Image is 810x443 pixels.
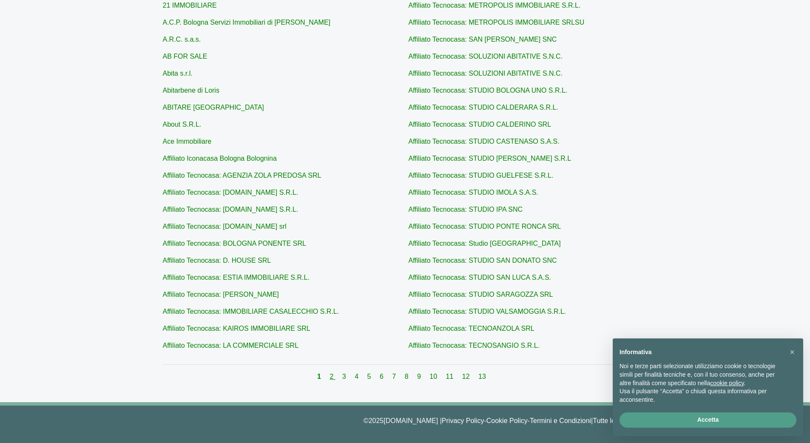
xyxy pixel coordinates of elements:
a: Affiliato Tecnocasa: STUDIO IPA SNC [409,206,523,213]
h2: Informativa [620,349,783,356]
p: Usa il pulsante “Accetta” o chiudi questa informativa per acconsentire. [620,387,783,404]
a: Affiliato Tecnocasa: KAIROS IMMOBILIARE SRL [163,325,310,332]
a: Affiliato Tecnocasa: STUDIO CALDERARA S.R.L. [409,104,558,111]
a: 11 [446,373,455,380]
a: About S.R.L. [163,121,202,128]
a: Affiliato Tecnocasa: STUDIO SARAGOZZA SRL [409,291,553,298]
a: Affiliato Tecnocasa: [DOMAIN_NAME] S.R.L. [163,189,298,196]
a: 6 [380,373,385,380]
a: Tutte le agenzie [593,417,641,424]
a: cookie policy - il link si apre in una nuova scheda [710,380,744,386]
a: Affiliato Tecnocasa: STUDIO CALDERINO SRL [409,121,551,128]
a: Affiliato Tecnocasa: AGENZIA ZOLA PREDOSA SRL [163,172,321,179]
a: Affiliato Tecnocasa: [DOMAIN_NAME] srl [163,223,287,230]
a: Affiliato Tecnocasa: METROPOLIS IMMOBILIARE S.R.L. [409,2,581,9]
a: Termini e Condizioni [530,417,591,424]
a: Affiliato Tecnocasa: STUDIO [PERSON_NAME] S.R.L [409,155,571,162]
button: Chiudi questa informativa [785,345,799,359]
a: Affiliato Tecnocasa: D. HOUSE SRL [163,257,271,264]
a: 10 [429,373,439,380]
a: 4 [355,373,360,380]
a: Affiliato Tecnocasa: Studio [GEOGRAPHIC_DATA] [409,240,561,247]
a: Affiliato Tecnocasa: STUDIO SAN LUCA S.A.S. [409,274,551,281]
a: Affiliato Tecnocasa: STUDIO SAN DONATO SNC [409,257,557,264]
a: 9 [417,373,423,380]
a: Affiliato Tecnocasa: BOLOGNA PONENTE SRL [163,240,306,247]
a: Abita s.r.l. [163,70,193,77]
a: 5 [367,373,373,380]
p: Noi e terze parti selezionate utilizziamo cookie o tecnologie simili per finalità tecniche e, con... [620,362,783,387]
a: Ace Immobiliare [163,138,212,145]
a: A.R.C. s.a.s. [163,36,201,43]
a: 2 [330,373,335,380]
span: × [790,347,795,357]
a: Affiliato Tecnocasa: [DOMAIN_NAME] S.R.L. [163,206,298,213]
a: 7 [392,373,398,380]
a: Affiliato Tecnocasa: ESTIA IMMOBILIARE S.R.L. [163,274,310,281]
a: Affiliato Tecnocasa: SOLUZIONI ABITATIVE S.N.C. [409,70,563,77]
a: Affiliato Tecnocasa: STUDIO BOLOGNA UNO S.R.L. [409,87,568,94]
a: AB FOR SALE [163,53,207,60]
a: 12 [462,373,472,380]
a: 21 IMMOBILIARE [163,2,217,9]
a: Affiliato Tecnocasa: STUDIO VALSAMOGGIA S.R.L. [409,308,566,315]
a: Affiliato Tecnocasa: TECNOSANGIO S.R.L. [409,342,540,349]
a: Affiliato Iconacasa Bologna Bolognina [163,155,277,162]
a: Cookie Policy [486,417,528,424]
a: ABITARE [GEOGRAPHIC_DATA] [163,104,264,111]
a: 13 [478,373,486,380]
a: Affiliato Tecnocasa: STUDIO IMOLA S.A.S. [409,189,538,196]
a: Affiliato Tecnocasa: SAN [PERSON_NAME] SNC [409,36,557,43]
a: Affiliato Tecnocasa: IMMOBILIARE CASALECCHIO S.R.L. [163,308,339,315]
a: 3 [342,373,348,380]
a: Privacy Policy [442,417,484,424]
a: Abitarbene di Loris [163,87,219,94]
a: Affiliato Tecnocasa: SOLUZIONI ABITATIVE S.N.C. [409,53,563,60]
p: © 2025 [DOMAIN_NAME] | - - | [169,416,641,426]
a: Affiliato Tecnocasa: TECNOANZOLA SRL [409,325,534,332]
a: 8 [405,373,410,380]
a: 1 [317,373,323,380]
a: Affiliato Tecnocasa: METROPOLIS IMMOBILIARE SRLSU [409,19,585,26]
a: Affiliato Tecnocasa: [PERSON_NAME] [163,291,279,298]
a: Affiliato Tecnocasa: LA COMMERCIALE SRL [163,342,299,349]
a: Affiliato Tecnocasa: STUDIO PONTE RONCA SRL [409,223,561,230]
button: Accetta [620,412,796,428]
a: Affiliato Tecnocasa: STUDIO GUELFESE S.R.L. [409,172,554,179]
a: Affiliato Tecnocasa: STUDIO CASTENASO S.A.S. [409,138,560,145]
a: A.C.P. Bologna Servizi Immobiliari di [PERSON_NAME] [163,19,331,26]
